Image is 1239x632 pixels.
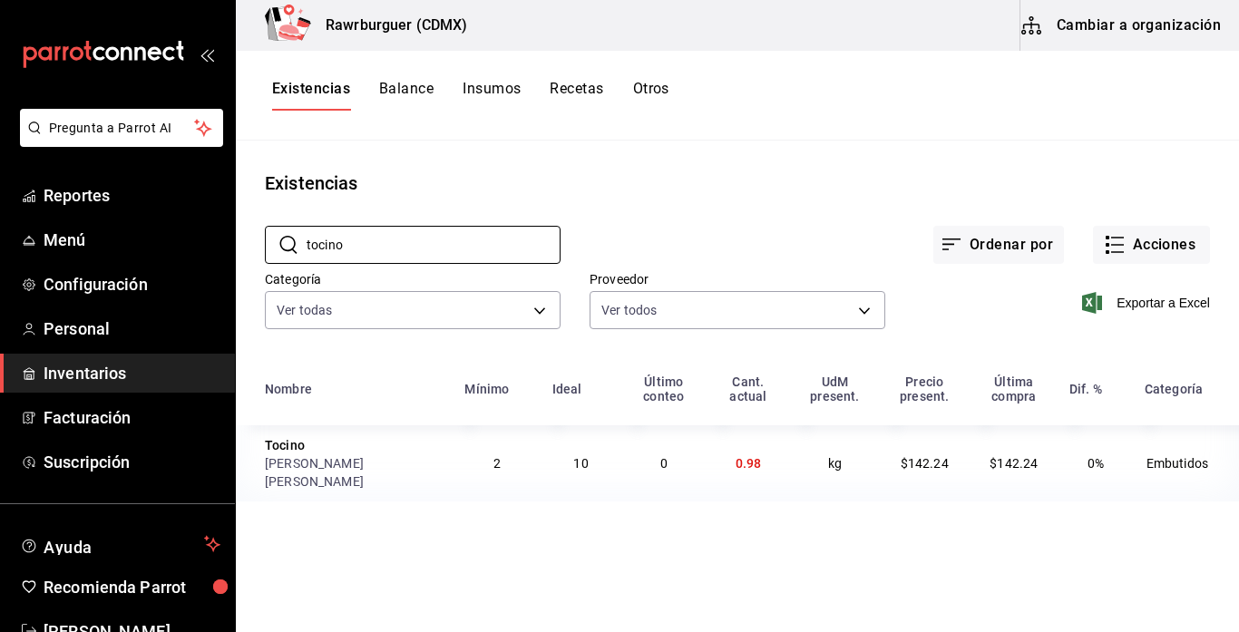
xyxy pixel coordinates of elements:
[990,456,1038,471] span: $142.24
[633,80,669,111] button: Otros
[272,80,350,111] button: Existencias
[933,226,1064,264] button: Ordenar por
[891,374,959,404] div: Precio present.
[44,183,220,208] span: Reportes
[901,456,949,471] span: $142.24
[265,170,357,197] div: Existencias
[272,80,669,111] div: navigation tabs
[590,273,885,286] label: Proveedor
[1086,292,1210,314] button: Exportar a Excel
[44,405,220,430] span: Facturación
[44,533,197,555] span: Ayuda
[717,374,779,404] div: Cant. actual
[13,131,223,151] a: Pregunta a Parrot AI
[550,80,603,111] button: Recetas
[632,374,696,404] div: Último conteo
[790,425,880,501] td: kg
[493,456,501,471] span: 2
[1088,456,1104,471] span: 0%
[1069,382,1102,396] div: Dif. %
[573,456,588,471] span: 10
[49,119,195,138] span: Pregunta a Parrot AI
[379,80,434,111] button: Balance
[265,273,561,286] label: Categoría
[44,450,220,474] span: Suscripción
[801,374,869,404] div: UdM present.
[552,382,582,396] div: Ideal
[265,382,312,396] div: Nombre
[307,227,561,263] input: Buscar nombre de insumo
[44,575,220,599] span: Recomienda Parrot
[44,228,220,252] span: Menú
[601,301,657,319] span: Ver todos
[1134,425,1239,501] td: Embutidos
[311,15,467,36] h3: Rawrburguer (CDMX)
[736,456,762,471] span: 0.98
[464,382,509,396] div: Mínimo
[44,361,220,385] span: Inventarios
[660,456,668,471] span: 0
[200,47,214,62] button: open_drawer_menu
[265,436,305,454] div: Tocino
[265,454,443,491] div: [PERSON_NAME] [PERSON_NAME]
[20,109,223,147] button: Pregunta a Parrot AI
[44,316,220,341] span: Personal
[463,80,521,111] button: Insumos
[1093,226,1210,264] button: Acciones
[1145,382,1203,396] div: Categoría
[980,374,1048,404] div: Última compra
[277,301,332,319] span: Ver todas
[44,272,220,297] span: Configuración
